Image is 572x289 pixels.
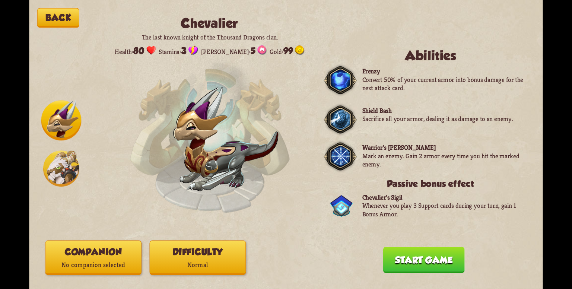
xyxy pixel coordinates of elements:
[150,241,246,275] button: DifficultyNormal
[324,140,356,174] img: Dark_Frame.png
[324,103,356,137] img: Dark_Frame.png
[45,258,141,271] p: No companion selected
[174,88,278,193] img: Chevalier_Dragon.png
[201,45,267,56] div: [PERSON_NAME]:
[295,45,305,55] img: Gold.png
[362,152,531,168] p: Mark an enemy. Gain 2 armor every time you hit the marked enemy.
[362,143,531,152] p: Warrior's [PERSON_NAME]
[146,45,156,55] img: Heart.png
[362,76,531,92] p: Convert 50% of your current armor into bonus damage for the next attack card.
[181,46,186,56] span: 3
[330,179,531,189] h3: Passive bonus effect
[251,46,255,56] span: 5
[114,33,306,41] p: The last known knight of the Thousand Dragons clan.
[114,16,306,31] h2: Chevalier
[362,67,531,76] p: Frenzy
[37,8,79,28] button: Back
[383,247,465,273] button: Start game
[150,258,246,271] p: Normal
[41,100,82,140] img: Chevalier_Dragon_Icon.png
[133,46,144,56] span: 80
[362,193,531,201] p: Chevalier's Sigil
[130,56,290,217] img: Enchantment_Altar.png
[257,45,267,55] img: Mana_Points.png
[362,107,513,115] p: Shield Bash
[324,63,356,97] img: Dark_Frame.png
[330,48,531,63] h2: Abilities
[115,45,156,56] div: Health:
[362,115,513,123] p: Sacrifice all your armor, dealing it as damage to an enemy.
[45,241,142,275] button: CompanionNo companion selected
[173,87,279,193] img: Chevalier_Dragon.png
[188,45,198,55] img: Stamina_Icon.png
[159,45,198,56] div: Stamina:
[362,201,531,218] p: Whenever you play 3 Support cards during your turn, gain 1 Bonus Armor.
[330,195,353,217] img: ChevalierSigil.png
[270,45,305,56] div: Gold:
[283,46,293,56] span: 99
[43,150,79,187] img: Barbarian_Dragon_Icon.png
